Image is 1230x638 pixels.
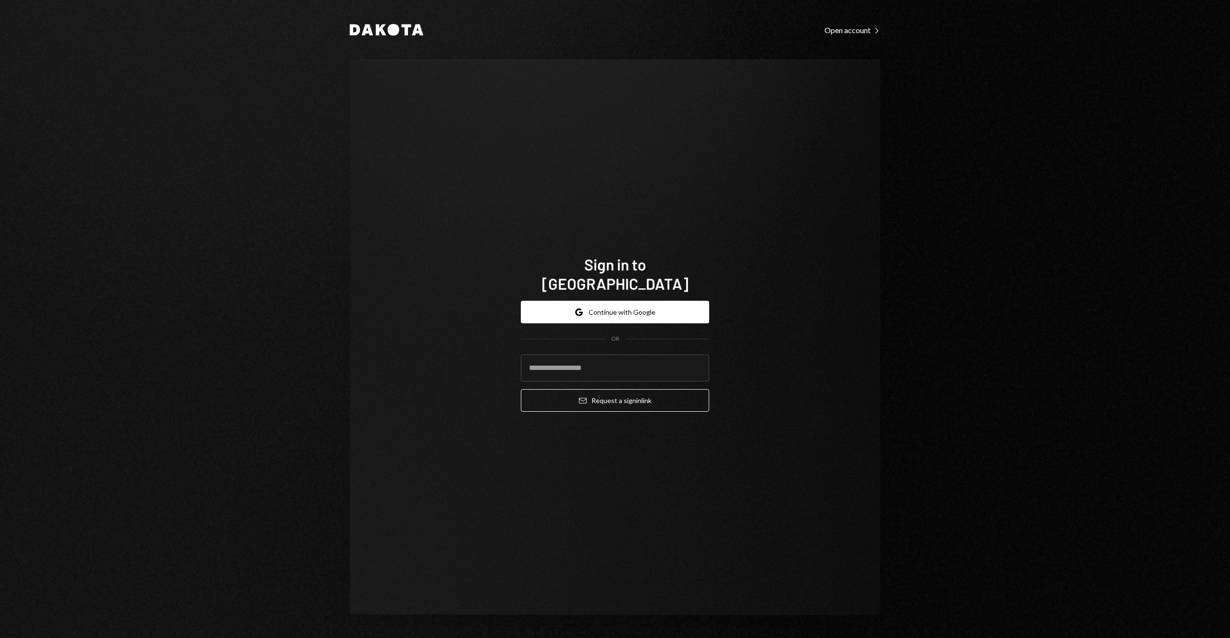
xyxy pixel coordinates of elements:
a: Open account [824,25,880,35]
button: Request a signinlink [521,389,709,412]
h1: Sign in to [GEOGRAPHIC_DATA] [521,255,709,293]
button: Continue with Google [521,301,709,323]
div: OR [611,335,619,343]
